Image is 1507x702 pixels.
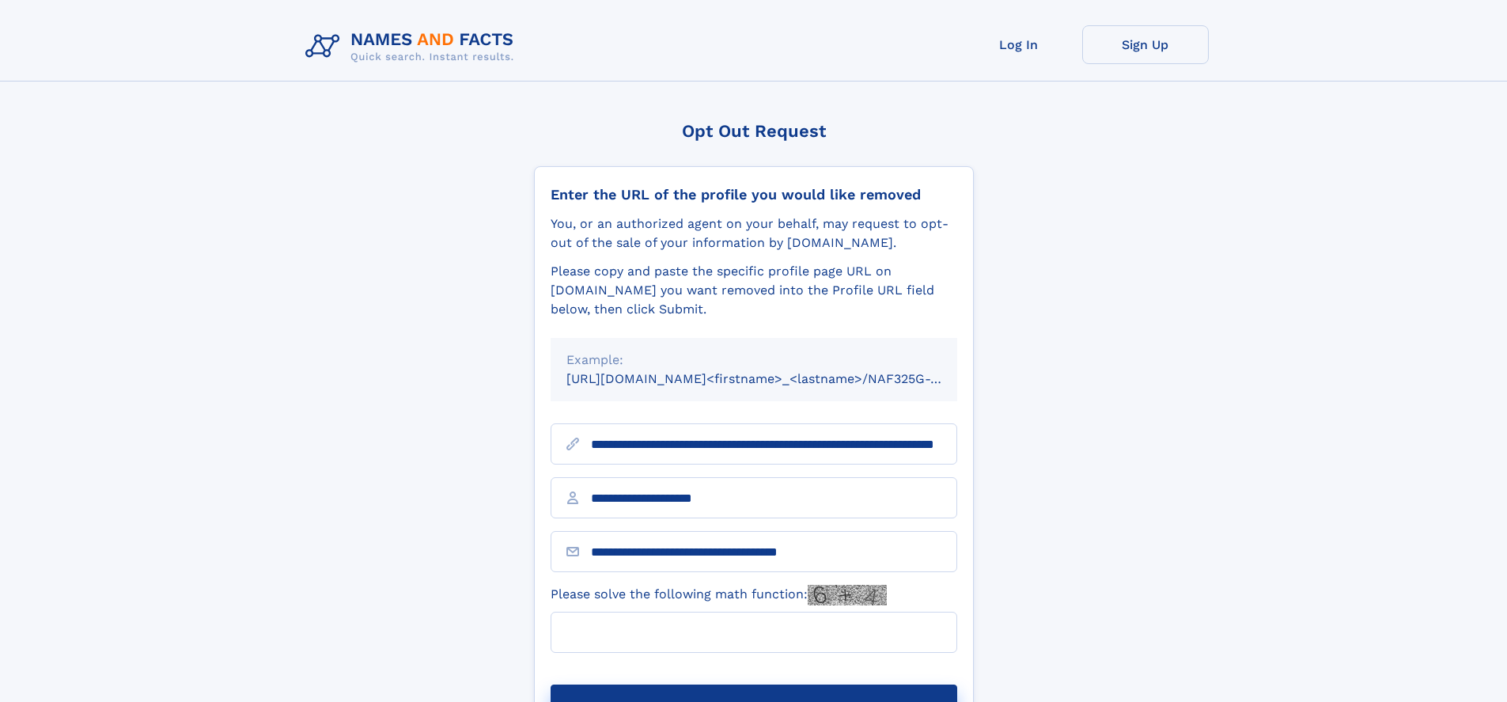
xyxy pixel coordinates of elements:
div: Example: [566,351,941,370]
div: You, or an authorized agent on your behalf, may request to opt-out of the sale of your informatio... [551,214,957,252]
label: Please solve the following math function: [551,585,887,605]
a: Sign Up [1082,25,1209,64]
div: Please copy and paste the specific profile page URL on [DOMAIN_NAME] you want removed into the Pr... [551,262,957,319]
small: [URL][DOMAIN_NAME]<firstname>_<lastname>/NAF325G-xxxxxxxx [566,371,987,386]
div: Opt Out Request [534,121,974,141]
div: Enter the URL of the profile you would like removed [551,186,957,203]
img: Logo Names and Facts [299,25,527,68]
a: Log In [956,25,1082,64]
